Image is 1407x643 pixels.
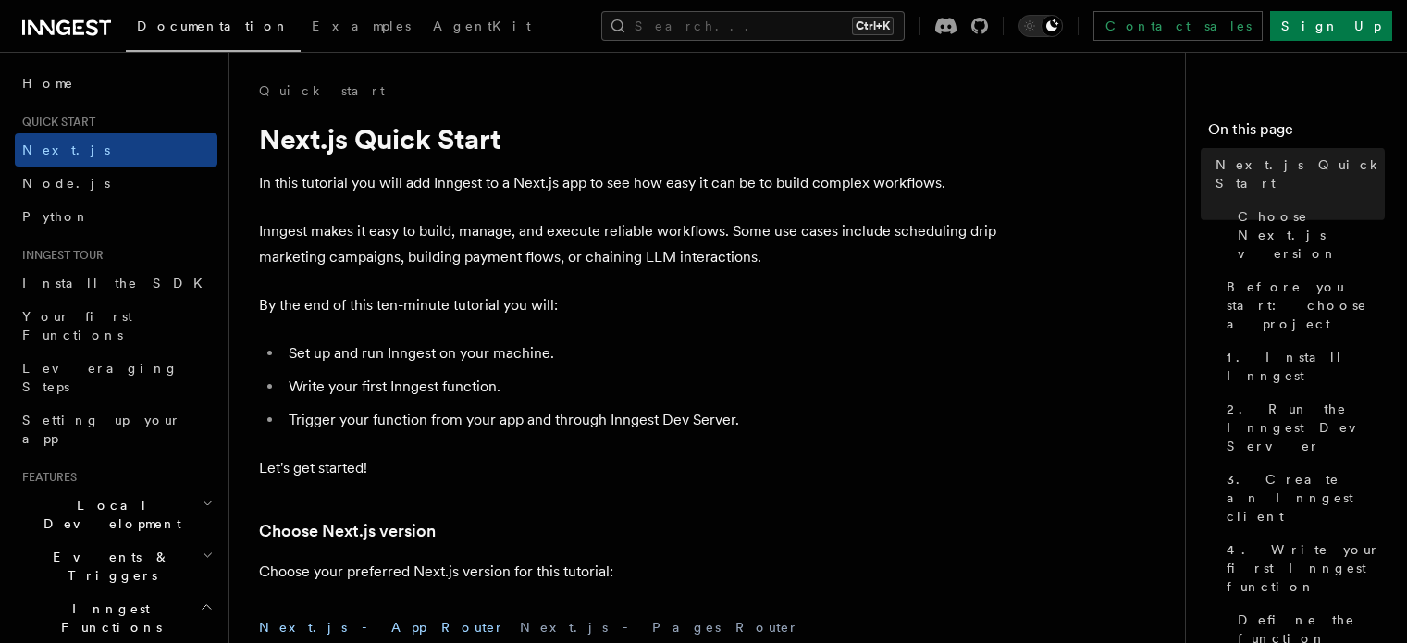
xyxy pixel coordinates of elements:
span: Inngest tour [15,248,104,263]
span: Examples [312,19,411,33]
span: Local Development [15,496,202,533]
a: Leveraging Steps [15,352,217,403]
a: Choose Next.js version [259,518,436,544]
span: Leveraging Steps [22,361,179,394]
span: Next.js Quick Start [1216,155,1385,192]
span: Home [22,74,74,93]
span: Setting up your app [22,413,181,446]
span: AgentKit [433,19,531,33]
p: Choose your preferred Next.js version for this tutorial: [259,559,999,585]
a: Before you start: choose a project [1219,270,1385,340]
span: Choose Next.js version [1238,207,1385,263]
span: Install the SDK [22,276,214,291]
a: Quick start [259,81,385,100]
button: Search...Ctrl+K [601,11,905,41]
span: 3. Create an Inngest client [1227,470,1385,526]
span: Features [15,470,77,485]
a: Install the SDK [15,266,217,300]
span: Inngest Functions [15,600,200,637]
a: Documentation [126,6,301,52]
a: 2. Run the Inngest Dev Server [1219,392,1385,463]
a: 3. Create an Inngest client [1219,463,1385,533]
a: Your first Functions [15,300,217,352]
a: Node.js [15,167,217,200]
h4: On this page [1208,118,1385,148]
h1: Next.js Quick Start [259,122,999,155]
p: By the end of this ten-minute tutorial you will: [259,292,999,318]
li: Set up and run Inngest on your machine. [283,340,999,366]
span: Before you start: choose a project [1227,278,1385,333]
span: Your first Functions [22,309,132,342]
span: 4. Write your first Inngest function [1227,540,1385,596]
button: Local Development [15,488,217,540]
a: AgentKit [422,6,542,50]
a: Sign Up [1270,11,1392,41]
a: Choose Next.js version [1230,200,1385,270]
p: In this tutorial you will add Inngest to a Next.js app to see how easy it can be to build complex... [259,170,999,196]
a: Next.js [15,133,217,167]
p: Inngest makes it easy to build, manage, and execute reliable workflows. Some use cases include sc... [259,218,999,270]
span: Node.js [22,176,110,191]
span: Events & Triggers [15,548,202,585]
a: Home [15,67,217,100]
li: Trigger your function from your app and through Inngest Dev Server. [283,407,999,433]
a: Contact sales [1093,11,1263,41]
p: Let's get started! [259,455,999,481]
button: Events & Triggers [15,540,217,592]
kbd: Ctrl+K [852,17,894,35]
span: Documentation [137,19,290,33]
span: Python [22,209,90,224]
a: Next.js Quick Start [1208,148,1385,200]
a: Python [15,200,217,233]
a: Examples [301,6,422,50]
a: Setting up your app [15,403,217,455]
li: Write your first Inngest function. [283,374,999,400]
button: Toggle dark mode [1018,15,1063,37]
span: Next.js [22,142,110,157]
span: 2. Run the Inngest Dev Server [1227,400,1385,455]
a: 4. Write your first Inngest function [1219,533,1385,603]
a: 1. Install Inngest [1219,340,1385,392]
span: 1. Install Inngest [1227,348,1385,385]
span: Quick start [15,115,95,130]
